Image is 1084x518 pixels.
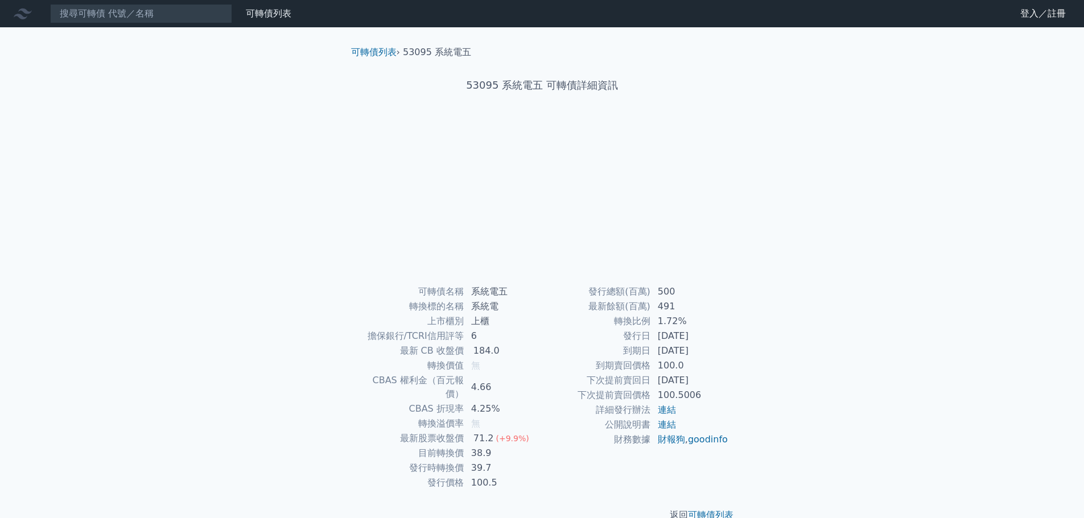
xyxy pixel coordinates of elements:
td: 系統電五 [464,284,542,299]
td: 6 [464,329,542,343]
a: 登入／註冊 [1011,5,1075,23]
td: 4.25% [464,401,542,416]
td: 擔保銀行/TCRI信用評等 [356,329,464,343]
td: 38.9 [464,446,542,461]
a: goodinfo [688,434,728,445]
td: 最新股票收盤價 [356,431,464,446]
td: 最新 CB 收盤價 [356,343,464,358]
td: 最新餘額(百萬) [542,299,651,314]
td: 100.5 [464,475,542,490]
td: [DATE] [651,329,729,343]
td: 系統電 [464,299,542,314]
td: 100.5006 [651,388,729,403]
td: 轉換價值 [356,358,464,373]
td: 上櫃 [464,314,542,329]
td: 39.7 [464,461,542,475]
td: 到期日 [542,343,651,358]
span: (+9.9%) [496,434,529,443]
span: 無 [471,418,480,429]
td: [DATE] [651,373,729,388]
td: 500 [651,284,729,299]
td: 發行日 [542,329,651,343]
td: 下次提前賣回日 [542,373,651,388]
td: 轉換比例 [542,314,651,329]
span: 無 [471,360,480,371]
td: [DATE] [651,343,729,358]
td: 上市櫃別 [356,314,464,329]
td: 詳細發行辦法 [542,403,651,417]
td: 發行總額(百萬) [542,284,651,299]
td: 發行時轉換價 [356,461,464,475]
li: › [351,45,400,59]
input: 搜尋可轉債 代號／名稱 [50,4,232,23]
a: 連結 [658,419,676,430]
a: 連結 [658,404,676,415]
td: 4.66 [464,373,542,401]
td: 目前轉換價 [356,446,464,461]
td: 491 [651,299,729,314]
a: 可轉債列表 [351,47,397,57]
td: 公開說明書 [542,417,651,432]
td: CBAS 權利金（百元報價） [356,373,464,401]
a: 財報狗 [658,434,685,445]
td: 可轉債名稱 [356,284,464,299]
div: 71.2 [471,432,496,445]
td: 1.72% [651,314,729,329]
td: 到期賣回價格 [542,358,651,373]
td: 100.0 [651,358,729,373]
td: 發行價格 [356,475,464,490]
div: 184.0 [471,344,502,358]
td: , [651,432,729,447]
td: CBAS 折現率 [356,401,464,416]
td: 財務數據 [542,432,651,447]
td: 下次提前賣回價格 [542,388,651,403]
td: 轉換溢價率 [356,416,464,431]
li: 53095 系統電五 [403,45,471,59]
td: 轉換標的名稱 [356,299,464,314]
a: 可轉債列表 [246,8,291,19]
h1: 53095 系統電五 可轉債詳細資訊 [342,77,743,93]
